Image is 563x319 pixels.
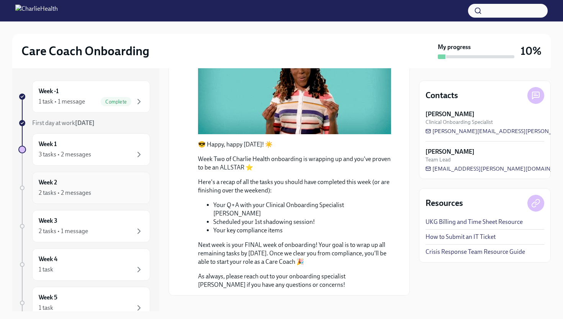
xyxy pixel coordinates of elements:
[21,43,149,59] h2: Care Coach Onboarding
[39,189,91,197] div: 2 tasks • 2 messages
[426,148,475,156] strong: [PERSON_NAME]
[39,293,57,302] h6: Week 5
[32,119,95,127] span: First day at work
[75,119,95,127] strong: [DATE]
[39,97,85,106] div: 1 task • 1 message
[426,197,463,209] h4: Resources
[101,99,131,105] span: Complete
[198,140,391,149] p: 😎 Happy, happy [DATE]! ☀️
[198,155,391,172] p: Week Two of Charlie Health onboarding is wrapping up and you've proven to be an ALLSTAR ⭐
[438,43,471,51] strong: My progress
[39,255,57,263] h6: Week 4
[39,227,88,235] div: 2 tasks • 1 message
[18,248,150,281] a: Week 41 task
[198,25,391,134] button: Zoom image
[18,287,150,319] a: Week 51 task
[39,140,57,148] h6: Week 1
[18,133,150,166] a: Week 13 tasks • 2 messages
[426,118,493,126] span: Clinical Onboarding Specialist
[39,217,57,225] h6: Week 3
[426,233,496,241] a: How to Submit an IT Ticket
[18,172,150,204] a: Week 22 tasks • 2 messages
[426,110,475,118] strong: [PERSON_NAME]
[39,265,53,274] div: 1 task
[198,272,391,289] p: As always, please reach out to your onboarding specialist [PERSON_NAME] if you have any questions...
[39,150,91,159] div: 3 tasks • 2 messages
[39,304,53,312] div: 1 task
[426,156,451,163] span: Team Lead
[426,218,523,226] a: UKG Billing and Time Sheet Resource
[15,5,58,17] img: CharlieHealth
[18,210,150,242] a: Week 32 tasks • 1 message
[213,226,391,235] li: Your key compliance items
[426,90,458,101] h4: Contacts
[520,44,542,58] h3: 10%
[39,178,57,187] h6: Week 2
[213,201,391,218] li: Your Q+A with your Clinical Onboarding Specialist [PERSON_NAME]
[213,218,391,226] li: Scheduled your 1st shadowing session!
[198,241,391,266] p: Next week is your FINAL week of onboarding! Your goal is to wrap up all remaining tasks by [DATE]...
[18,119,150,127] a: First day at work[DATE]
[198,178,391,195] p: Here's a recap of all the tasks you should have completed this week (or are finishing over the we...
[18,81,150,113] a: Week -11 task • 1 messageComplete
[39,87,59,95] h6: Week -1
[426,248,525,256] a: Crisis Response Team Resource Guide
